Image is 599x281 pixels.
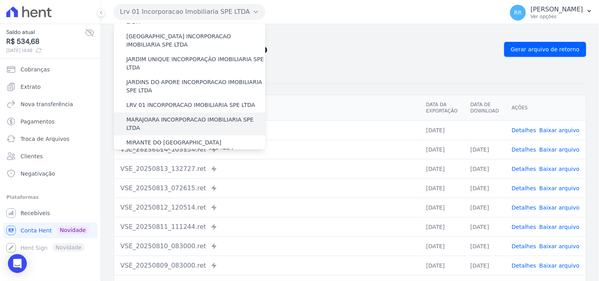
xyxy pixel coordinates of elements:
[539,185,580,191] a: Baixar arquivo
[3,62,98,77] a: Cobranças
[514,10,522,15] span: RR
[512,146,536,153] a: Detalhes
[120,126,413,135] div: d65eb928-0895-4e10-ad73-0ef8f4cc5c9a
[21,66,50,73] span: Cobranças
[539,166,580,172] a: Baixar arquivo
[21,135,69,143] span: Troca de Arquivos
[512,262,536,269] a: Detalhes
[464,236,505,256] td: [DATE]
[126,78,265,95] label: JARDINS DO APORE INCORPORACAO IMOBILIARIA SPE LTDA
[126,101,255,109] label: LRV 01 INCORPORACAO IMOBILIARIA SPE LTDA
[512,204,536,211] a: Detalhes
[21,118,54,126] span: Pagamentos
[539,204,580,211] a: Baixar arquivo
[464,256,505,275] td: [DATE]
[420,256,464,275] td: [DATE]
[114,30,586,39] nav: Breadcrumb
[21,170,55,178] span: Negativação
[539,127,580,133] a: Baixar arquivo
[21,209,50,217] span: Recebíveis
[3,114,98,129] a: Pagamentos
[120,261,413,270] div: VSE_20250809_083000.ret
[114,95,420,121] th: Arquivo
[464,178,505,198] td: [DATE]
[3,205,98,221] a: Recebíveis
[531,13,583,20] p: Ver opções
[512,243,536,249] a: Detalhes
[6,36,85,47] span: R$ 534,68
[420,217,464,236] td: [DATE]
[120,184,413,193] div: VSE_20250813_072615.ret
[464,159,505,178] td: [DATE]
[120,242,413,251] div: VSE_20250810_083000.ret
[126,139,265,155] label: MIRANTE DO [GEOGRAPHIC_DATA] INCORPORACAO IMOBILIARIA SPE LTDA
[120,222,413,232] div: VSE_20250811_111244.ret
[420,198,464,217] td: [DATE]
[114,4,265,20] button: Lrv 01 Incorporacao Imobiliaria SPE LTDA
[464,140,505,159] td: [DATE]
[3,166,98,182] a: Negativação
[464,217,505,236] td: [DATE]
[6,193,94,202] div: Plataformas
[6,28,85,36] span: Saldo atual
[3,79,98,95] a: Extrato
[539,243,580,249] a: Baixar arquivo
[120,164,413,174] div: VSE_20250813_132727.ret
[464,95,505,121] th: Data de Download
[120,203,413,212] div: VSE_20250812_120514.ret
[420,120,464,140] td: [DATE]
[512,224,536,230] a: Detalhes
[504,42,586,57] a: Gerar arquivo de retorno
[21,83,41,91] span: Extrato
[56,226,89,234] span: Novidade
[505,95,586,121] th: Ações
[6,47,85,54] span: [DATE] 14:48
[511,45,580,53] span: Gerar arquivo de retorno
[464,198,505,217] td: [DATE]
[126,55,265,72] label: JARDIM UNIQUE INCORPORAÇÃO IMOBILIARIA SPE LTDA
[3,131,98,147] a: Troca de Arquivos
[126,116,265,132] label: MARAJOARA INCORPORACAO IMOBILIARIA SPE LTDA
[21,152,43,160] span: Clientes
[531,6,583,13] p: [PERSON_NAME]
[539,224,580,230] a: Baixar arquivo
[420,95,464,121] th: Data da Exportação
[512,127,536,133] a: Detalhes
[420,236,464,256] td: [DATE]
[8,254,27,273] div: Open Intercom Messenger
[21,227,52,234] span: Conta Hent
[21,100,73,108] span: Nova transferência
[420,178,464,198] td: [DATE]
[539,146,580,153] a: Baixar arquivo
[126,32,265,49] label: [GEOGRAPHIC_DATA] INCORPORACAO IMOBILIARIA SPE LTDA
[114,44,498,55] h2: Exportações de Retorno
[512,185,536,191] a: Detalhes
[420,140,464,159] td: [DATE]
[3,223,98,238] a: Conta Hent Novidade
[3,148,98,164] a: Clientes
[6,62,94,256] nav: Sidebar
[120,145,413,154] div: VSE_20250814_103134.ret
[3,96,98,112] a: Nova transferência
[420,159,464,178] td: [DATE]
[504,2,599,24] button: RR [PERSON_NAME] Ver opções
[512,166,536,172] a: Detalhes
[539,262,580,269] a: Baixar arquivo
